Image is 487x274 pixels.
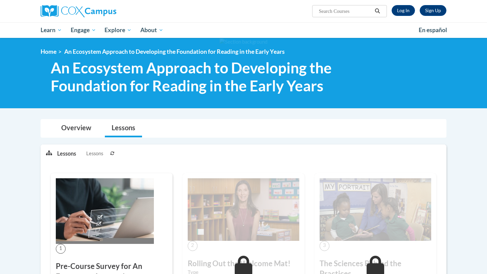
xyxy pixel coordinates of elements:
[64,48,285,55] span: An Ecosystem Approach to Developing the Foundation for Reading in the Early Years
[320,178,431,241] img: Course Image
[419,26,447,33] span: En español
[66,22,100,38] a: Engage
[56,244,66,254] span: 1
[420,5,446,16] a: Register
[320,241,329,251] span: 3
[41,5,169,17] a: Cox Campus
[41,48,56,55] a: Home
[54,119,98,137] a: Overview
[100,22,136,38] a: Explore
[188,178,299,241] img: Course Image
[318,7,372,15] input: Search Courses
[188,241,198,251] span: 2
[414,23,451,37] a: En español
[41,5,116,17] img: Cox Campus
[36,22,66,38] a: Learn
[41,26,62,34] span: Learn
[188,258,299,269] h3: Rolling Out the Welcome Mat!
[219,38,268,46] img: Section background
[30,22,457,38] div: Main menu
[56,178,154,244] img: Course Image
[392,5,415,16] a: Log In
[71,26,96,34] span: Engage
[372,7,382,15] button: Search
[57,150,76,157] p: Lessons
[105,119,142,137] a: Lessons
[51,59,353,95] span: An Ecosystem Approach to Developing the Foundation for Reading in the Early Years
[136,22,168,38] a: About
[105,26,132,34] span: Explore
[86,150,103,157] span: Lessons
[140,26,163,34] span: About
